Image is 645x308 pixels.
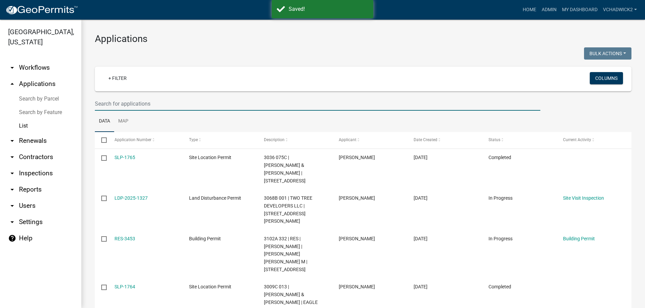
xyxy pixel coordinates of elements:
[600,3,640,16] a: VChadwick2
[189,137,198,142] span: Type
[95,33,631,45] h3: Applications
[482,132,557,148] datatable-header-cell: Status
[8,137,16,145] i: arrow_drop_down
[8,169,16,177] i: arrow_drop_down
[95,97,540,111] input: Search for applications
[339,137,356,142] span: Applicant
[8,80,16,88] i: arrow_drop_up
[339,195,375,201] span: THOMAS BRONSTON
[289,5,368,13] div: Saved!
[189,284,231,289] span: Site Location Permit
[257,132,332,148] datatable-header-cell: Description
[539,3,559,16] a: Admin
[414,284,428,289] span: 09/10/2025
[8,202,16,210] i: arrow_drop_down
[8,64,16,72] i: arrow_drop_down
[339,236,375,241] span: NICK BRYANT
[414,137,437,142] span: Date Created
[488,155,511,160] span: Completed
[584,47,631,60] button: Bulk Actions
[407,132,482,148] datatable-header-cell: Date Created
[189,236,221,241] span: Building Permit
[183,132,257,148] datatable-header-cell: Type
[488,137,500,142] span: Status
[590,72,623,84] button: Columns
[8,185,16,194] i: arrow_drop_down
[115,155,135,160] a: SLP-1765
[563,236,595,241] a: Building Permit
[339,284,375,289] span: PETER ELVIN
[264,155,306,183] span: 3036 075C | BRANDON & MALLORY GRIMES | 97 TUSCANY DR
[488,284,511,289] span: Completed
[8,153,16,161] i: arrow_drop_down
[559,3,600,16] a: My Dashboard
[264,236,307,272] span: 3102A 332 | RES | SAMUEL P WARREN | WARREN ALICIA AVERY M | 2088 TWISTED OAK RD
[115,195,148,201] a: LDP-2025-1327
[115,236,135,241] a: RES-3453
[189,155,231,160] span: Site Location Permit
[563,137,591,142] span: Current Activity
[414,195,428,201] span: 09/10/2025
[414,155,428,160] span: 09/10/2025
[557,132,631,148] datatable-header-cell: Current Activity
[414,236,428,241] span: 09/10/2025
[332,132,407,148] datatable-header-cell: Applicant
[520,3,539,16] a: Home
[189,195,241,201] span: Land Disturbance Permit
[264,137,285,142] span: Description
[563,195,604,201] a: Site Visit Inspection
[264,195,312,224] span: 3068B 001 | TWO TREE DEVELOPERS LLC | 81 LOPER LN
[95,111,114,132] a: Data
[8,234,16,242] i: help
[114,111,132,132] a: Map
[339,155,375,160] span: MALLORY GRIMES
[115,137,151,142] span: Application Number
[488,236,513,241] span: In Progress
[95,132,108,148] datatable-header-cell: Select
[8,218,16,226] i: arrow_drop_down
[103,72,132,84] a: + Filter
[488,195,513,201] span: In Progress
[115,284,135,289] a: SLP-1764
[108,132,183,148] datatable-header-cell: Application Number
